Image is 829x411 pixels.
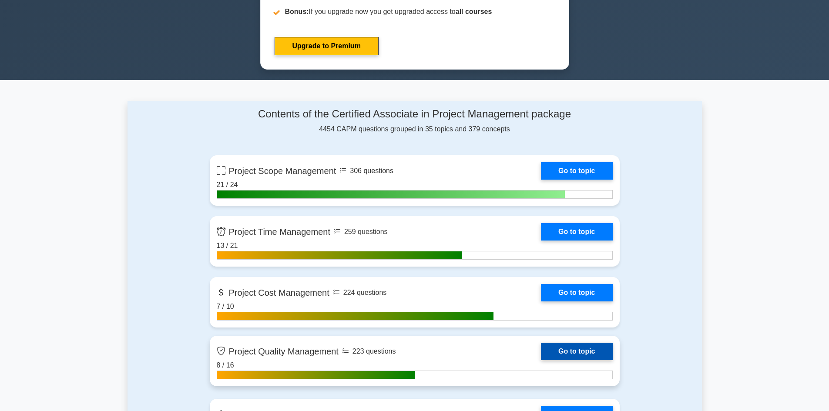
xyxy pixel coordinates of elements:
h4: Contents of the Certified Associate in Project Management package [210,108,620,120]
a: Go to topic [541,162,612,180]
a: Go to topic [541,223,612,241]
a: Go to topic [541,284,612,301]
div: 4454 CAPM questions grouped in 35 topics and 379 concepts [210,108,620,134]
a: Go to topic [541,343,612,360]
a: Upgrade to Premium [275,37,379,55]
